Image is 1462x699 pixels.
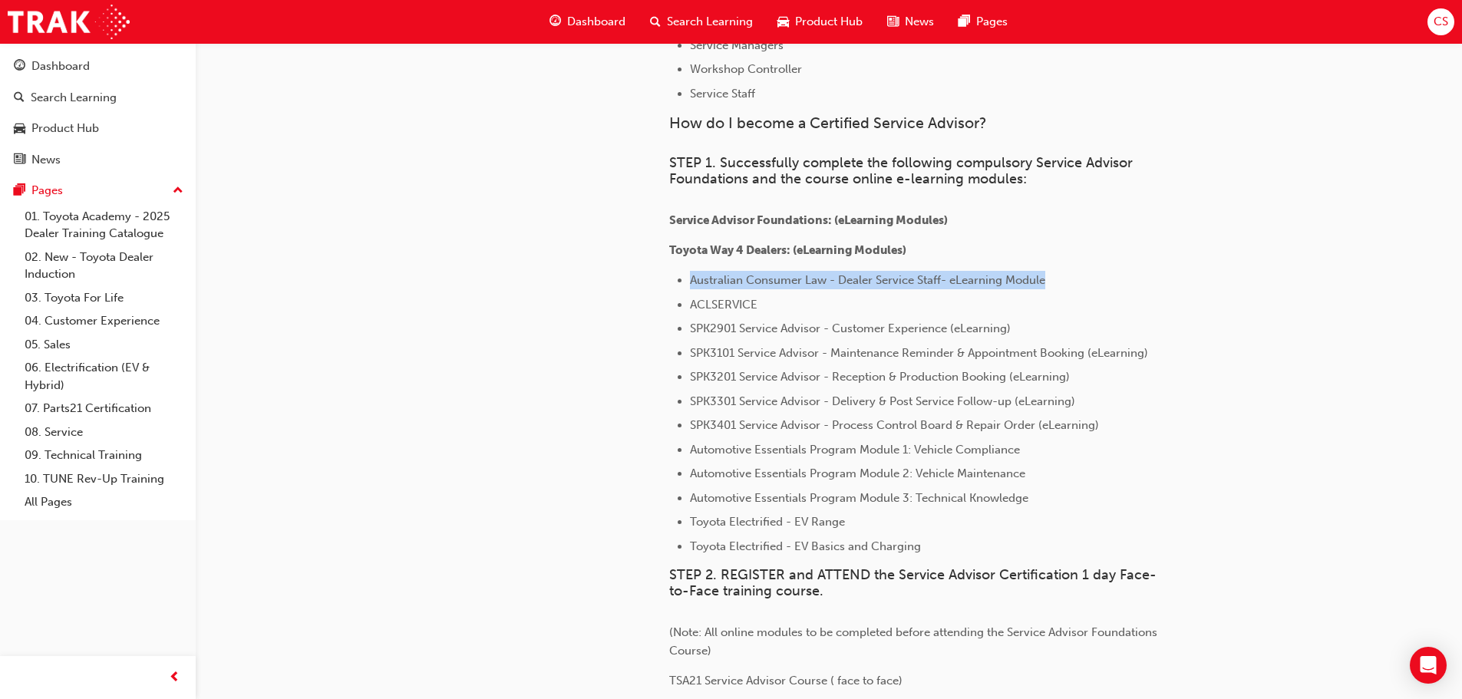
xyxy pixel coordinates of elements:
a: 07. Parts21 Certification [18,397,190,420]
span: STEP 2. REGISTER and ATTEND the Service Advisor Certification 1 day Face-to-Face training course. [669,566,1157,600]
a: 04. Customer Experience [18,309,190,333]
a: pages-iconPages [946,6,1020,38]
div: Product Hub [31,120,99,137]
span: CS [1434,13,1448,31]
span: Automotive Essentials Program Module 2: Vehicle Maintenance [690,467,1025,480]
span: News [905,13,934,31]
a: Product Hub [6,114,190,143]
span: STEP 1. Successfully complete the following compulsory Service Advisor Foundations and the course... [669,154,1137,188]
div: Open Intercom Messenger [1410,647,1447,684]
span: Australian Consumer Law - Dealer Service Staff- eLearning Module [690,273,1045,287]
button: Pages [6,176,190,205]
a: 01. Toyota Academy - 2025 Dealer Training Catalogue [18,205,190,246]
a: car-iconProduct Hub [765,6,875,38]
span: news-icon [887,12,899,31]
span: Service Staff [690,87,755,101]
div: News [31,151,61,169]
span: SPK3301 Service Advisor - Delivery & Post Service Follow-up (eLearning) [690,394,1075,408]
a: guage-iconDashboard [537,6,638,38]
a: 05. Sales [18,333,190,357]
img: Trak [8,5,130,39]
button: CS [1427,8,1454,35]
a: Dashboard [6,52,190,81]
span: TSA21 Service Advisor Course ( face to face) [669,674,903,687]
span: Automotive Essentials Program Module 3: Technical Knowledge [690,491,1028,505]
div: Dashboard [31,58,90,75]
a: 02. New - Toyota Dealer Induction [18,246,190,286]
span: search-icon [14,91,25,105]
span: SPK3101 Service Advisor - Maintenance Reminder & Appointment Booking (eLearning) [690,346,1148,360]
a: 08. Service [18,420,190,444]
a: search-iconSearch Learning [638,6,765,38]
span: Pages [976,13,1008,31]
a: 03. Toyota For Life [18,286,190,310]
span: search-icon [650,12,661,31]
a: All Pages [18,490,190,514]
span: Search Learning [667,13,753,31]
span: How do I become a Certified Service Advisor? [669,114,987,132]
span: SPK2901 Service Advisor - Customer Experience (eLearning) [690,321,1011,335]
a: 10. TUNE Rev-Up Training [18,467,190,491]
span: car-icon [777,12,789,31]
span: up-icon [173,181,183,201]
span: Product Hub [795,13,863,31]
span: Toyota Electrified - EV Basics and Charging [690,539,921,553]
span: ACLSERVICE [690,298,757,312]
span: Service Managers [690,38,784,52]
span: Automotive Essentials Program Module 1: Vehicle Compliance [690,443,1020,457]
span: Workshop Controller [690,62,802,76]
span: Toyota Way 4 Dealers: (eLearning Modules) [669,243,906,257]
span: guage-icon [14,60,25,74]
span: pages-icon [959,12,970,31]
span: pages-icon [14,184,25,198]
a: news-iconNews [875,6,946,38]
a: 06. Electrification (EV & Hybrid) [18,356,190,397]
span: (Note: All online modules to be completed before attending the Service Advisor Foundations Course) [669,625,1160,658]
span: SPK3401 Service Advisor - Process Control Board & Repair Order (eLearning) [690,418,1099,432]
span: car-icon [14,122,25,136]
span: Service Advisor Foundations: (eLearning Modules) [669,213,948,227]
span: news-icon [14,153,25,167]
a: Search Learning [6,84,190,112]
span: SPK3201 Service Advisor - Reception & Production Booking (eLearning) [690,370,1070,384]
span: Dashboard [567,13,625,31]
span: guage-icon [549,12,561,31]
span: prev-icon [169,668,180,687]
span: Toyota Electrified - EV Range [690,515,845,529]
div: Search Learning [31,89,117,107]
a: 09. Technical Training [18,443,190,467]
a: News [6,146,190,174]
div: Pages [31,182,63,199]
button: DashboardSearch LearningProduct HubNews [6,49,190,176]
